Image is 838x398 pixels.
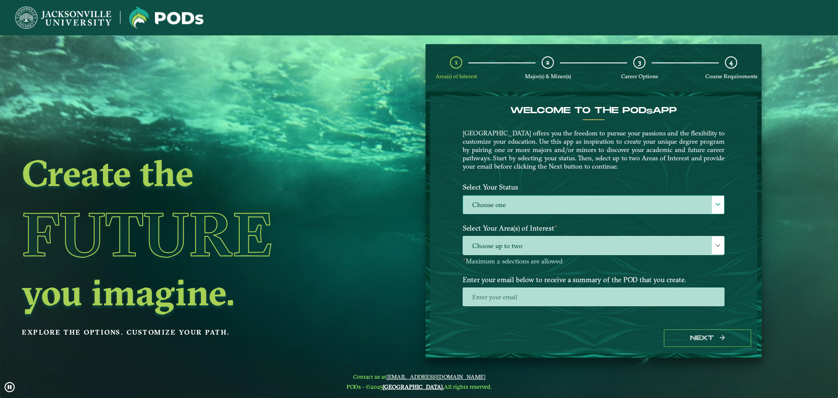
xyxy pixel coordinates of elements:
h4: Welcome to the POD app [463,105,725,116]
h2: you imagine. [22,274,355,311]
span: 3 [638,58,641,66]
span: Area(s) of Interest [436,73,477,80]
span: 2 [546,58,550,66]
p: Maximum 2 selections are allowed [463,257,725,266]
sup: ⋆ [463,256,466,262]
button: Next [664,329,751,347]
label: Choose one [463,196,724,215]
h1: Future [22,194,355,274]
a: [GEOGRAPHIC_DATA]. [383,383,444,390]
span: 4 [729,58,733,66]
span: Career Options [621,73,658,80]
span: Choose up to two [463,236,724,255]
h2: Create the [22,155,355,191]
span: Course Requirements [705,73,757,80]
span: Major(s) & Minor(s) [525,73,571,80]
sup: ⋆ [554,223,558,229]
label: Select Your Area(s) of Interest [456,220,731,236]
span: PODs - ©2025 All rights reserved. [347,383,491,390]
p: [GEOGRAPHIC_DATA] offers you the freedom to pursue your passions and the flexibility to customize... [463,129,725,170]
span: 1 [455,58,458,66]
a: [EMAIL_ADDRESS][DOMAIN_NAME] [386,373,485,380]
sub: s [646,107,653,116]
p: Explore the options. Customize your path. [22,326,355,339]
label: Select Your Status [456,179,731,195]
input: Enter your email [463,287,725,306]
img: Jacksonville University logo [15,7,111,29]
span: Contact us at [347,373,491,380]
label: Enter your email below to receive a summary of the POD that you create. [456,271,731,287]
img: Jacksonville University logo [129,7,203,29]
